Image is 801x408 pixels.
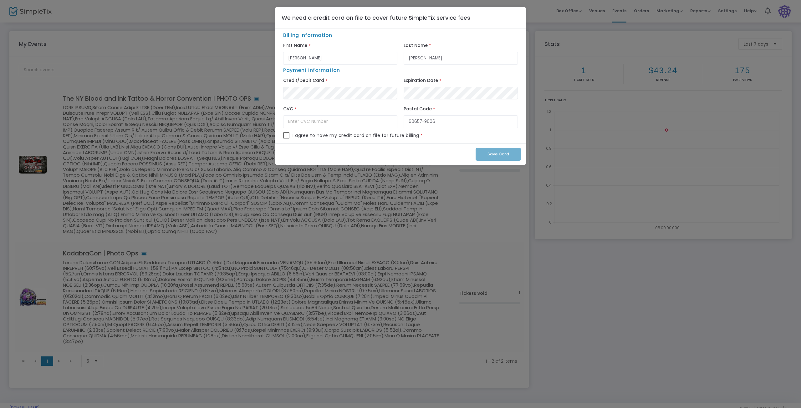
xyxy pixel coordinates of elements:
label: Credit/Debit Card [283,76,324,85]
span: Payment Information [283,67,340,74]
h4: We need a credit card on file to cover future SimpleTix service fees [282,13,470,22]
input: Enter Postal Code [404,115,518,128]
span: I agree to have my credit card on file for future billing [293,132,419,139]
label: First Name [283,41,307,50]
label: Expiration Date [404,76,438,85]
label: Last Name [404,41,428,50]
input: First Name [283,52,397,65]
input: Last Name [404,52,518,65]
label: CVC [283,105,293,113]
input: Enter CVC Number [283,115,397,128]
label: Postal Code [404,105,432,113]
span: Billing Information [280,32,521,41]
